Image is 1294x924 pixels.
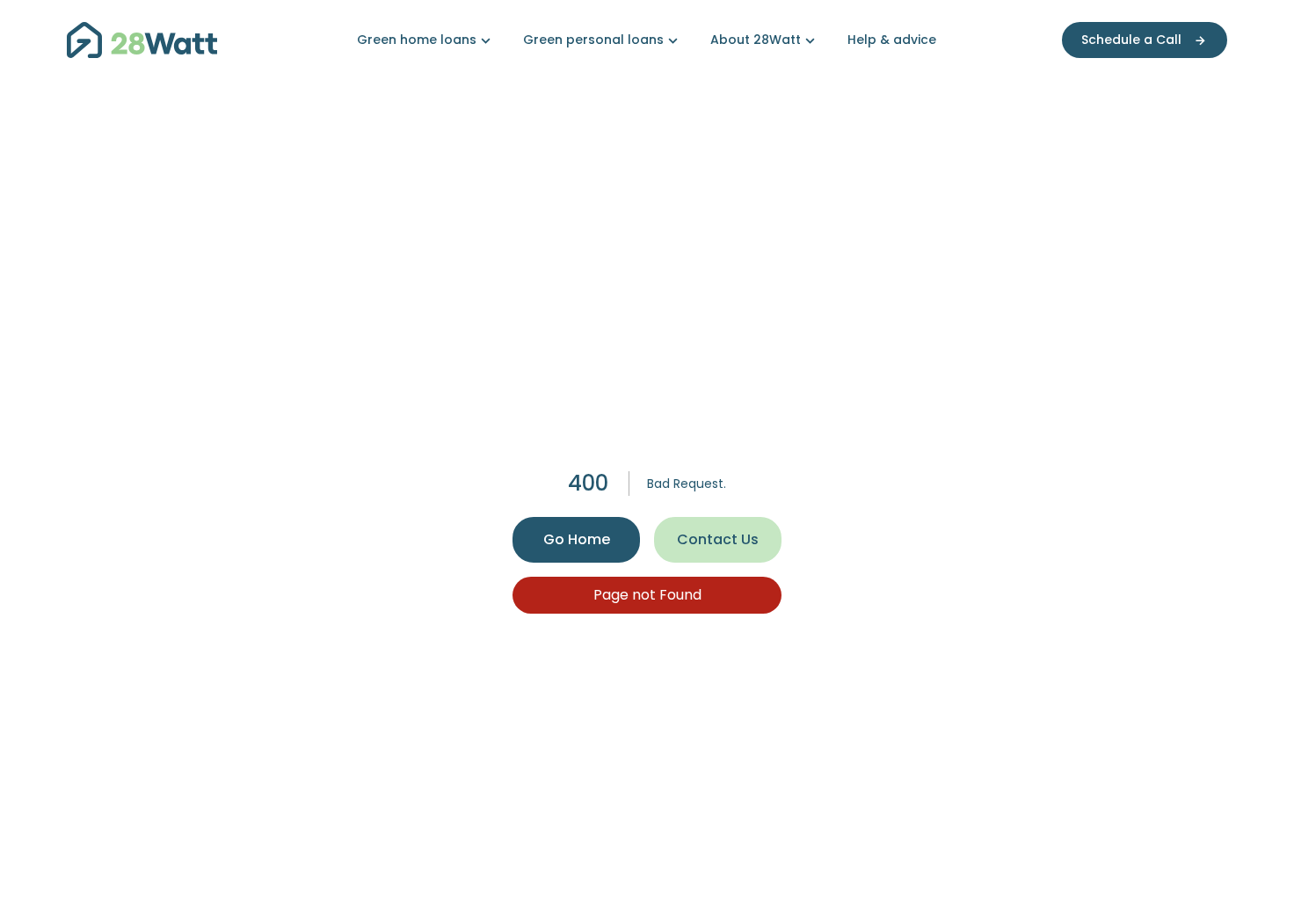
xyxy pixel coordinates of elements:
[523,31,682,49] a: Green personal loans
[847,31,936,49] a: Help & advice
[357,31,495,49] a: Green home loans
[543,529,610,550] span: Go Home
[647,471,726,496] h2: Bad Request .
[513,517,640,563] button: Go Home
[710,31,819,49] a: About 28Watt
[1081,31,1181,49] span: Schedule a Call
[654,517,781,563] button: Contact Us
[677,529,759,550] span: Contact Us
[527,584,767,607] p: Page not Found
[67,22,217,58] img: 28Watt
[568,471,629,497] h1: 400
[67,18,1227,62] nav: Main navigation
[1062,22,1227,58] button: Schedule a Call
